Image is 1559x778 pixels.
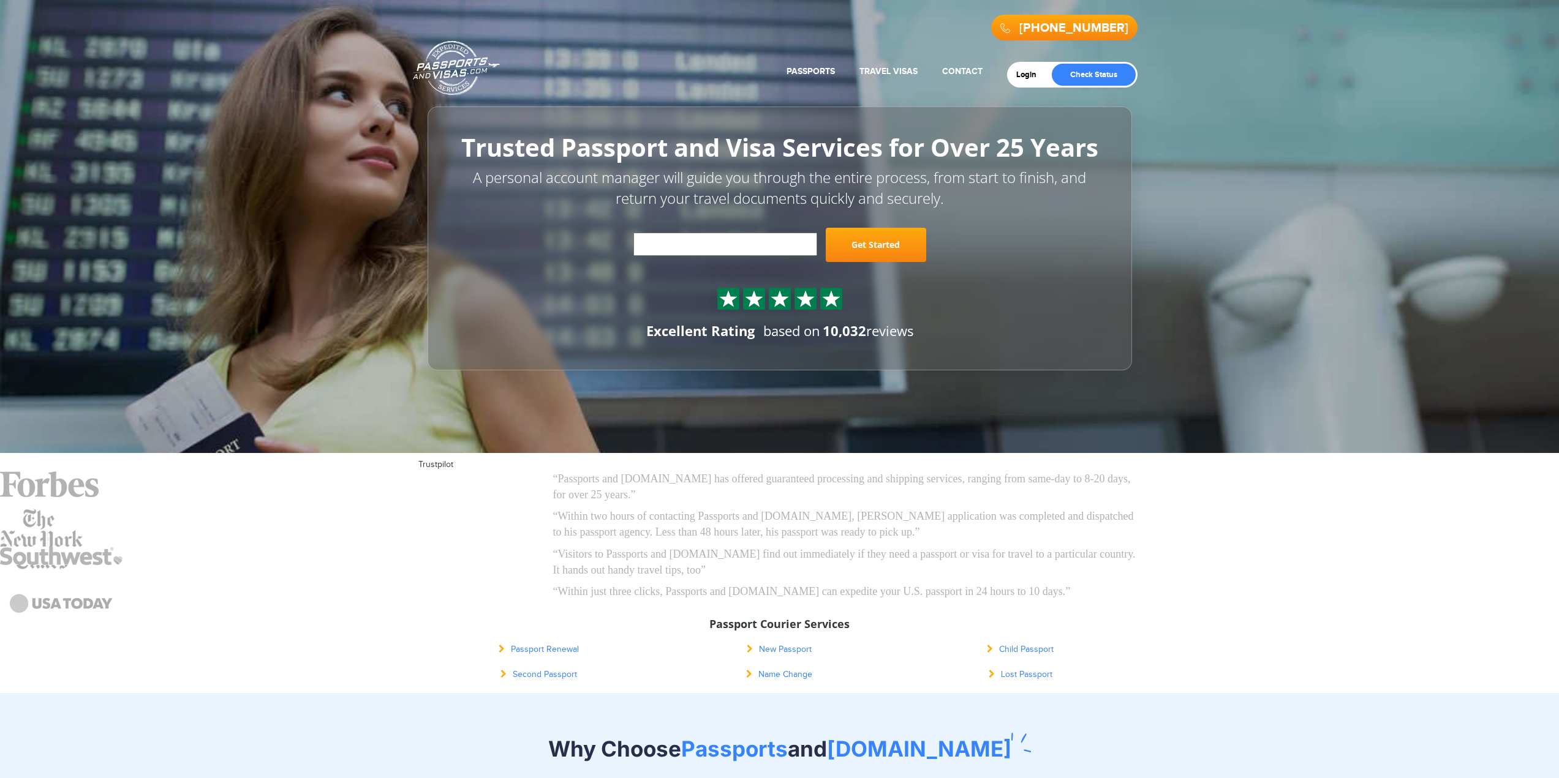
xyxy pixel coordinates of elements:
span: reviews [823,321,913,340]
a: Trustpilot [418,460,453,469]
span: [DOMAIN_NAME] [827,736,1011,761]
a: Child Passport [987,645,1054,654]
img: Sprite St [771,290,789,308]
img: Sprite St [796,290,815,308]
a: Get Started [826,228,926,262]
h2: Why Choose and [421,736,1138,761]
h3: Passport Courier Services [428,618,1132,630]
p: “Passports and [DOMAIN_NAME] has offered guaranteed processing and shipping services, ranging fro... [553,471,1141,503]
span: based on [763,321,820,340]
p: “Within two hours of contacting Passports and [DOMAIN_NAME], [PERSON_NAME] application was comple... [553,509,1141,540]
p: “Within just three clicks, Passports and [DOMAIN_NAME] can expedite your U.S. passport in 24 hour... [553,584,1141,600]
img: Sprite St [719,290,738,308]
a: Passport Renewal [499,645,579,654]
img: Sprite St [745,290,763,308]
a: Login [1016,70,1045,80]
h1: Trusted Passport and Visa Services for Over 25 Years [455,134,1104,161]
a: Name Change [746,670,812,679]
a: Contact [942,66,983,77]
span: Passports [681,736,788,761]
a: Passports & [DOMAIN_NAME] [413,40,500,95]
p: A personal account manager will guide you through the entire process, from start to finish, and r... [455,167,1104,209]
p: “Visitors to Passports and [DOMAIN_NAME] find out immediately if they need a passport or visa for... [553,547,1141,578]
div: Excellent Rating [646,321,755,340]
strong: 10,032 [823,321,866,340]
a: Second Passport [500,670,577,679]
a: Passports [787,66,835,77]
a: [PHONE_NUMBER] [1019,21,1128,36]
a: Lost Passport [989,670,1052,679]
img: Sprite St [822,290,840,308]
a: New Passport [747,645,812,654]
a: Check Status [1052,64,1136,86]
a: Travel Visas [859,66,918,77]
